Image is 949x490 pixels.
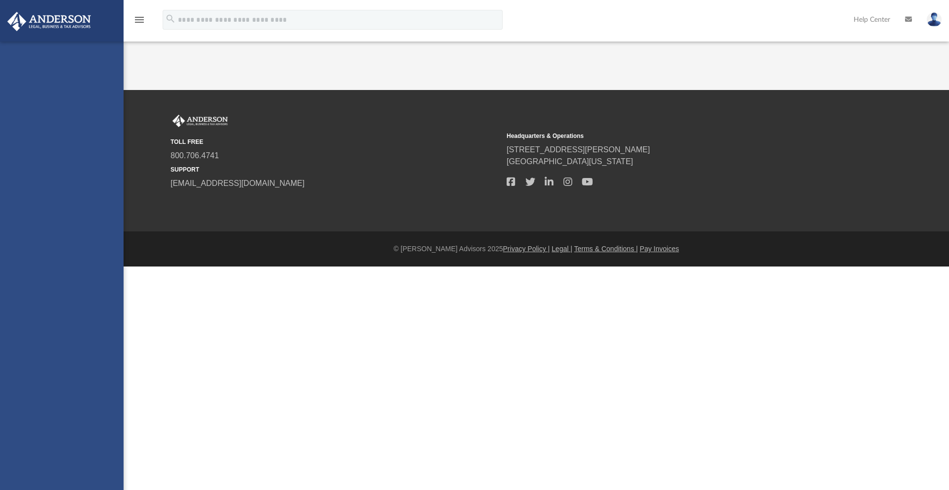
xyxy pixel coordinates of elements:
a: [STREET_ADDRESS][PERSON_NAME] [507,145,650,154]
img: User Pic [927,12,942,27]
a: Privacy Policy | [503,245,550,253]
img: Anderson Advisors Platinum Portal [171,115,230,128]
small: TOLL FREE [171,137,500,146]
small: SUPPORT [171,165,500,174]
a: [EMAIL_ADDRESS][DOMAIN_NAME] [171,179,304,187]
i: search [165,13,176,24]
a: [GEOGRAPHIC_DATA][US_STATE] [507,157,633,166]
small: Headquarters & Operations [507,132,836,140]
img: Anderson Advisors Platinum Portal [4,12,94,31]
a: Legal | [552,245,572,253]
a: menu [133,19,145,26]
a: Terms & Conditions | [574,245,638,253]
div: © [PERSON_NAME] Advisors 2025 [124,244,949,254]
a: 800.706.4741 [171,151,219,160]
a: Pay Invoices [640,245,679,253]
i: menu [133,14,145,26]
